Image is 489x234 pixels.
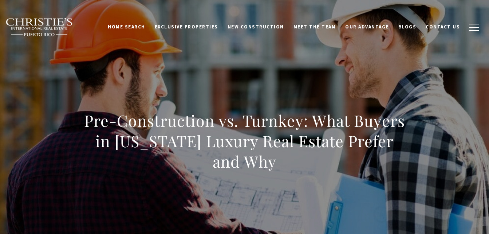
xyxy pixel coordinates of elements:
[5,18,73,37] img: Christie's International Real Estate black text logo
[398,24,417,30] span: Blogs
[426,24,460,30] span: Contact Us
[228,24,284,30] span: New Construction
[84,110,405,172] h1: Pre-Construction vs. Turnkey: What Buyers in [US_STATE] Luxury Real Estate Prefer and Why
[394,20,421,34] a: Blogs
[150,20,223,34] a: Exclusive Properties
[289,20,341,34] a: Meet the Team
[345,24,389,30] span: Our Advantage
[340,20,394,34] a: Our Advantage
[223,20,289,34] a: New Construction
[155,24,218,30] span: Exclusive Properties
[103,20,150,34] a: Home Search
